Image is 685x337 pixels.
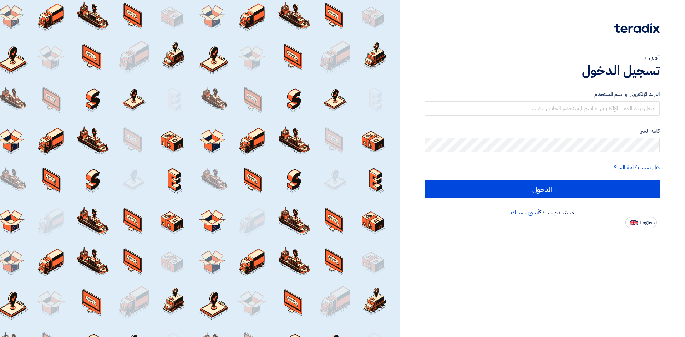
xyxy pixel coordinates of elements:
label: كلمة السر [425,127,660,135]
h1: تسجيل الدخول [425,63,660,78]
button: English [625,217,657,228]
img: Teradix logo [614,23,660,33]
div: مستخدم جديد؟ [425,208,660,217]
input: الدخول [425,180,660,198]
div: أهلا بك ... [425,54,660,63]
a: هل نسيت كلمة السر؟ [614,163,660,172]
a: أنشئ حسابك [511,208,539,217]
label: البريد الإلكتروني او اسم المستخدم [425,90,660,98]
img: en-US.png [630,220,638,225]
span: English [640,220,655,225]
input: أدخل بريد العمل الإلكتروني او اسم المستخدم الخاص بك ... [425,101,660,116]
